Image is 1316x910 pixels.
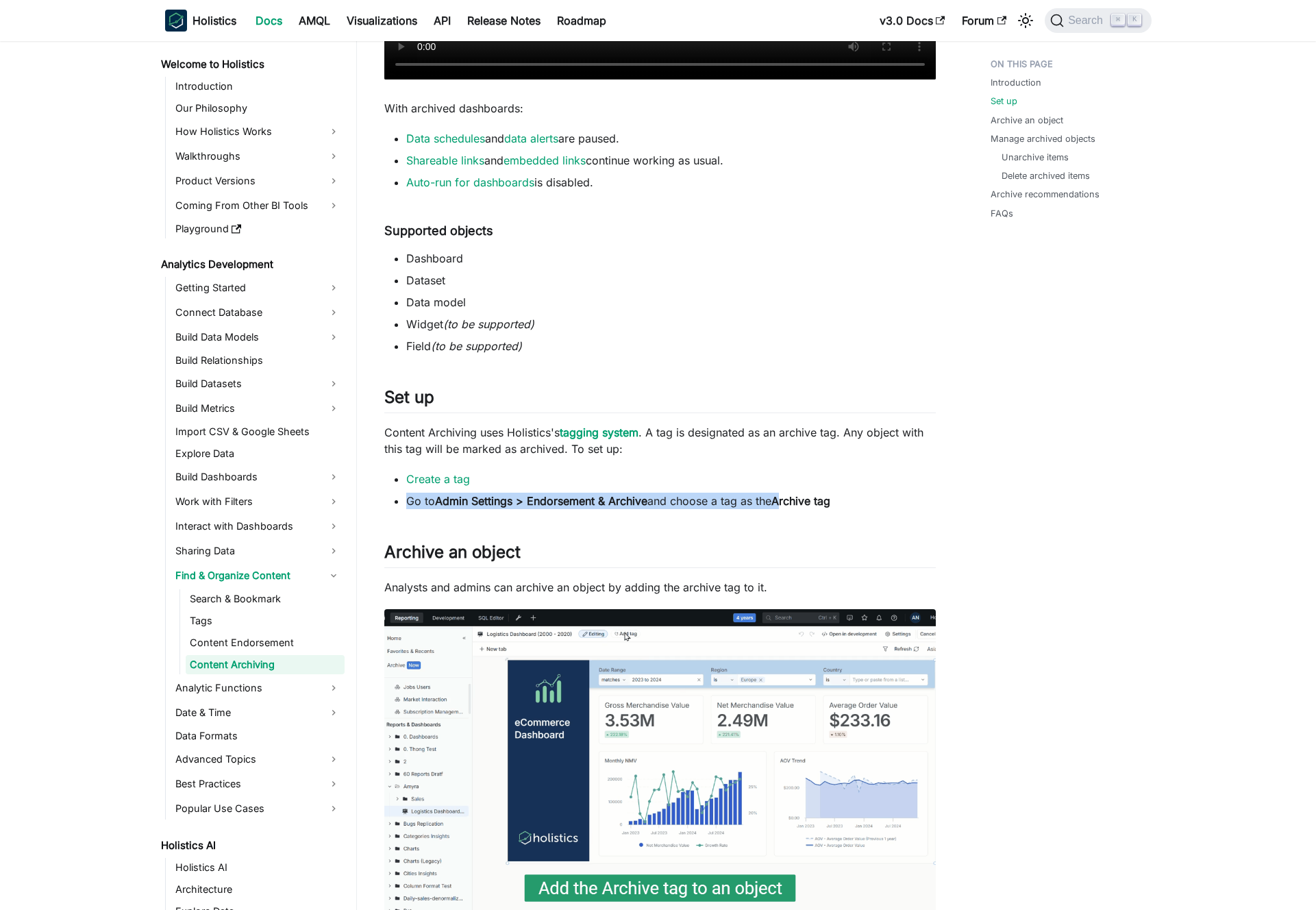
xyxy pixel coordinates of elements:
a: Walkthroughs [171,145,345,167]
em: (to be supported) [431,339,522,353]
a: Shareable links [406,153,484,167]
a: Popular Use Cases [171,798,345,820]
a: embedded links [504,153,586,167]
li: Dashboard [406,250,936,267]
a: Explore Data [171,444,345,463]
li: Field [406,338,936,354]
li: and are paused. [406,130,936,147]
a: Best Practices [171,773,345,795]
p: With archived dashboards: [384,100,936,116]
em: (to be supported) [443,317,534,331]
a: Archive an object [991,114,1063,127]
a: Introduction [991,76,1041,89]
a: Coming From Other BI Tools [171,195,345,217]
a: Manage archived objects [991,132,1095,145]
strong: Archive tag [771,494,830,508]
a: Advanced Topics [171,748,345,770]
a: Sharing Data [171,540,345,562]
a: Build Metrics [171,397,345,419]
a: Holistics AI [157,836,345,855]
a: Analytics Development [157,255,345,274]
b: Holistics [193,12,236,29]
a: Build Relationships [171,351,345,370]
a: Connect Database [171,302,345,323]
a: Analytic Functions [171,677,345,699]
a: Build Datasets [171,373,345,395]
li: Dataset [406,272,936,288]
a: Getting Started [171,277,345,299]
a: Build Dashboards [171,466,345,488]
a: Our Philosophy [171,99,345,118]
a: Search & Bookmark [186,589,345,608]
a: Auto-run for dashboards [406,175,534,189]
kbd: ⌘ [1111,14,1125,26]
li: and continue working as usual. [406,152,936,169]
a: FAQs [991,207,1013,220]
a: Product Versions [171,170,345,192]
a: Set up [991,95,1017,108]
span: Search [1064,14,1111,27]
a: HolisticsHolistics [165,10,236,32]
a: Import CSV & Google Sheets [171,422,345,441]
a: Archive recommendations [991,188,1100,201]
nav: Docs sidebar [151,41,357,910]
button: Search (Command+K) [1045,8,1151,33]
a: Unarchive items [1002,151,1069,164]
a: Find & Organize Content [171,565,345,587]
a: Architecture [171,880,345,899]
a: Welcome to Holistics [157,55,345,74]
li: Go to and choose a tag as the [406,493,936,509]
a: Date & Time [171,702,345,724]
a: tagging system [560,426,638,439]
a: Visualizations [338,10,425,32]
a: Build Data Models [171,326,345,348]
a: Content Endorsement [186,633,345,652]
a: Data schedules [406,132,485,145]
img: Holistics [165,10,187,32]
a: data alerts [504,132,558,145]
li: Widget [406,316,936,332]
a: Data Formats [171,726,345,746]
button: Switch between dark and light mode (currently light mode) [1015,10,1036,32]
h2: Archive an object [384,542,936,568]
a: Playground [171,219,345,238]
a: Tags [186,611,345,630]
a: Content Archiving [186,655,345,674]
a: Work with Filters [171,491,345,513]
a: Release Notes [459,10,549,32]
a: Introduction [171,77,345,96]
p: Analysts and admins can archive an object by adding the archive tag to it. [384,579,936,595]
li: is disabled. [406,174,936,190]
a: Forum [954,10,1015,32]
strong: Admin Settings > Endorsement & Archive [435,494,647,508]
h4: Supported objects [384,223,936,239]
h2: Set up [384,387,936,413]
a: AMQL [290,10,338,32]
li: Data model [406,294,936,310]
a: Docs [247,10,290,32]
a: Interact with Dashboards [171,515,345,537]
a: API [425,10,459,32]
a: Holistics AI [171,858,345,877]
p: Content Archiving uses Holistics's . A tag is designated as an archive tag. Any object with this ... [384,424,936,457]
a: Delete archived items [1002,169,1090,182]
a: Create a tag [406,472,470,486]
a: v3.0 Docs [871,10,954,32]
a: Roadmap [549,10,614,32]
a: How Holistics Works [171,121,345,143]
kbd: K [1128,14,1141,26]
